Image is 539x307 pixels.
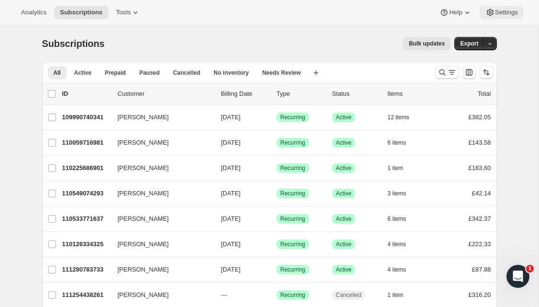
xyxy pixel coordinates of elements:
[388,139,406,147] span: 6 items
[118,189,169,198] span: [PERSON_NAME]
[54,6,108,19] button: Subscriptions
[112,262,208,277] button: [PERSON_NAME]
[221,190,241,197] span: [DATE]
[409,40,445,47] span: Bulk updates
[118,214,169,224] span: [PERSON_NAME]
[118,138,169,148] span: [PERSON_NAME]
[110,6,146,19] button: Tools
[480,6,524,19] button: Settings
[388,212,417,226] button: 6 items
[221,215,241,222] span: [DATE]
[62,214,110,224] p: 110533771637
[112,160,208,176] button: [PERSON_NAME]
[336,114,352,121] span: Active
[281,266,305,273] span: Recurring
[336,190,352,197] span: Active
[62,212,491,226] div: 110533771637[PERSON_NAME][DATE]SuccessRecurringSuccessActive6 items£342.37
[336,240,352,248] span: Active
[213,69,248,77] span: No inventory
[388,187,417,200] button: 3 items
[139,69,160,77] span: Paused
[436,66,459,79] button: Search and filter results
[62,111,491,124] div: 109990740341[PERSON_NAME][DATE]SuccessRecurringSuccessActive12 items£382.05
[478,89,491,99] p: Total
[116,9,131,16] span: Tools
[388,136,417,149] button: 6 items
[480,66,493,79] button: Sort the results
[60,9,102,16] span: Subscriptions
[388,164,404,172] span: 1 item
[281,215,305,223] span: Recurring
[118,239,169,249] span: [PERSON_NAME]
[388,114,409,121] span: 12 items
[388,263,417,276] button: 4 items
[173,69,201,77] span: Cancelled
[388,111,420,124] button: 12 items
[62,113,110,122] p: 109990740341
[277,89,325,99] div: Type
[221,139,241,146] span: [DATE]
[506,265,529,288] iframe: Intercom live chat
[281,164,305,172] span: Recurring
[388,161,414,175] button: 1 item
[460,40,478,47] span: Export
[388,266,406,273] span: 4 items
[62,238,491,251] div: 110126334325[PERSON_NAME][DATE]SuccessRecurringSuccessActive4 items£222.33
[281,240,305,248] span: Recurring
[62,288,491,302] div: 111254438261[PERSON_NAME]---SuccessRecurringCancelled1 item£316.20
[462,66,476,79] button: Customize table column order and visibility
[388,215,406,223] span: 6 items
[62,187,491,200] div: 110549074293[PERSON_NAME][DATE]SuccessRecurringSuccessActive3 items£42.14
[54,69,61,77] span: All
[469,164,491,171] span: £183.60
[62,89,110,99] p: ID
[526,265,534,273] span: 1
[336,266,352,273] span: Active
[281,114,305,121] span: Recurring
[112,186,208,201] button: [PERSON_NAME]
[336,164,352,172] span: Active
[112,135,208,150] button: [PERSON_NAME]
[118,265,169,274] span: [PERSON_NAME]
[221,164,241,171] span: [DATE]
[472,266,491,273] span: £87.88
[388,89,436,99] div: Items
[281,139,305,147] span: Recurring
[262,69,301,77] span: Needs Review
[21,9,46,16] span: Analytics
[221,240,241,248] span: [DATE]
[336,215,352,223] span: Active
[62,161,491,175] div: 110225686901[PERSON_NAME][DATE]SuccessRecurringSuccessActive1 item£183.60
[469,215,491,222] span: £342.37
[42,38,105,49] span: Subscriptions
[112,110,208,125] button: [PERSON_NAME]
[495,9,518,16] span: Settings
[388,240,406,248] span: 4 items
[62,89,491,99] div: IDCustomerBilling DateTypeStatusItemsTotal
[388,291,404,299] span: 1 item
[454,37,484,50] button: Export
[332,89,380,99] p: Status
[62,138,110,148] p: 110059716981
[62,265,110,274] p: 111280783733
[308,66,324,80] button: Create new view
[221,291,227,298] span: ---
[62,263,491,276] div: 111280783733[PERSON_NAME][DATE]SuccessRecurringSuccessActive4 items£87.88
[469,114,491,121] span: £382.05
[281,190,305,197] span: Recurring
[221,114,241,121] span: [DATE]
[118,163,169,173] span: [PERSON_NAME]
[74,69,91,77] span: Active
[281,291,305,299] span: Recurring
[403,37,450,50] button: Bulk updates
[62,290,110,300] p: 111254438261
[388,238,417,251] button: 4 items
[221,89,269,99] p: Billing Date
[112,211,208,227] button: [PERSON_NAME]
[118,290,169,300] span: [PERSON_NAME]
[15,6,52,19] button: Analytics
[336,139,352,147] span: Active
[469,139,491,146] span: £143.58
[336,291,361,299] span: Cancelled
[449,9,462,16] span: Help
